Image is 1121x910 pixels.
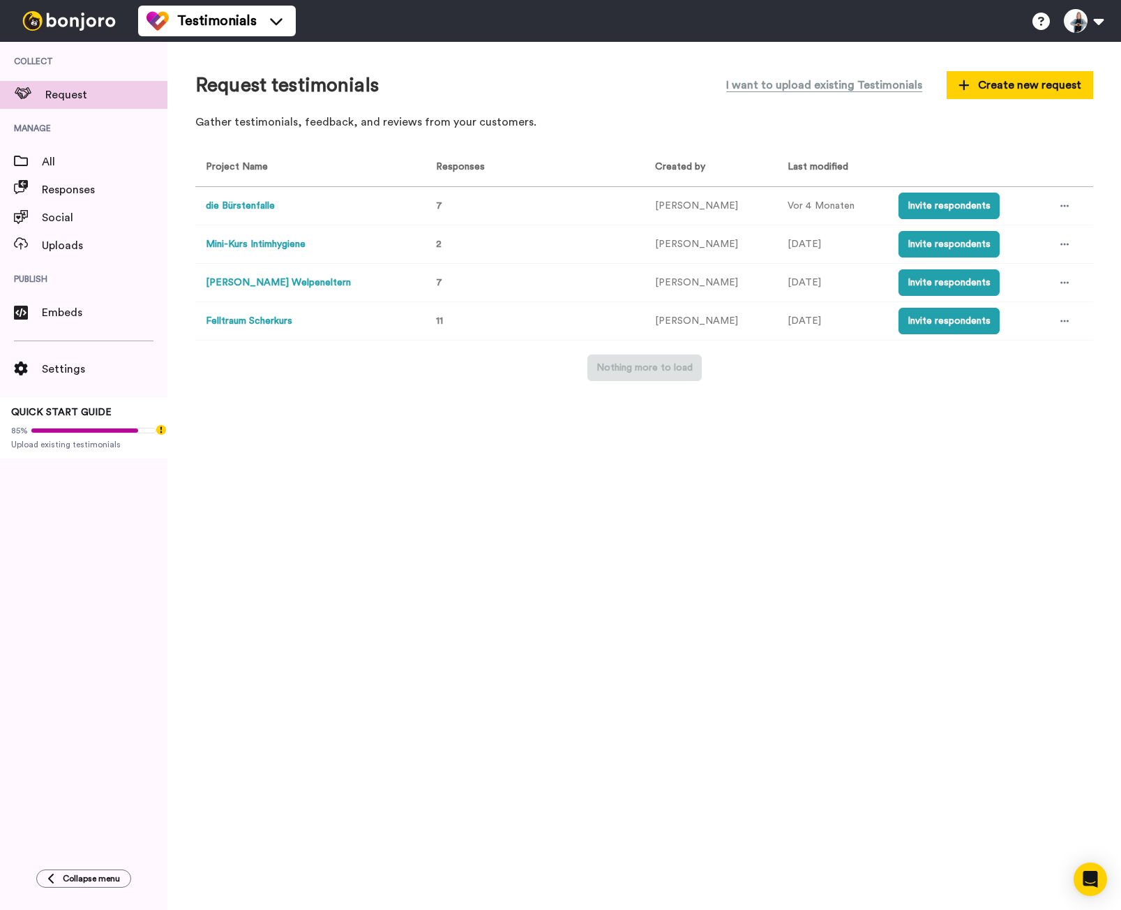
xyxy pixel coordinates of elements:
[898,308,1000,334] button: Invite respondents
[42,209,167,226] span: Social
[436,239,442,249] span: 2
[45,87,167,103] span: Request
[898,269,1000,296] button: Invite respondents
[1074,863,1107,896] div: Open Intercom Messenger
[645,225,778,264] td: [PERSON_NAME]
[11,425,28,436] span: 85%
[206,276,351,290] button: [PERSON_NAME] Welpeneltern
[777,302,888,341] td: [DATE]
[777,187,888,225] td: Vor 4 Monaten
[726,77,922,94] span: I want to upload existing Testimonials
[430,162,485,172] span: Responses
[777,225,888,264] td: [DATE]
[155,424,167,436] div: Tooltip anchor
[645,187,778,225] td: [PERSON_NAME]
[195,114,1093,130] p: Gather testimonials, feedback, and reviews from your customers.
[947,71,1093,99] button: Create new request
[146,10,169,32] img: tm-color.svg
[42,361,167,378] span: Settings
[645,302,778,341] td: [PERSON_NAME]
[42,237,167,254] span: Uploads
[63,873,120,884] span: Collapse menu
[645,264,778,302] td: [PERSON_NAME]
[177,11,257,31] span: Testimonials
[206,314,292,329] button: Felltraum Scherkurs
[898,231,1000,258] button: Invite respondents
[206,237,306,252] button: Mini-Kurs Intimhygiene
[11,408,112,417] span: QUICK START GUIDE
[206,199,275,214] button: die Bürstenfalle
[716,70,933,100] button: I want to upload existing Testimonials
[195,149,420,187] th: Project Name
[436,278,442,288] span: 7
[436,201,442,211] span: 7
[42,154,167,170] span: All
[42,181,167,198] span: Responses
[436,316,443,326] span: 11
[777,149,888,187] th: Last modified
[587,355,702,381] button: Nothing more to load
[195,75,379,96] h1: Request testimonials
[958,77,1081,94] span: Create new request
[645,149,778,187] th: Created by
[777,264,888,302] td: [DATE]
[17,11,121,31] img: bj-logo-header-white.svg
[898,193,1000,219] button: Invite respondents
[36,870,131,888] button: Collapse menu
[11,439,156,450] span: Upload existing testimonials
[42,304,167,321] span: Embeds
